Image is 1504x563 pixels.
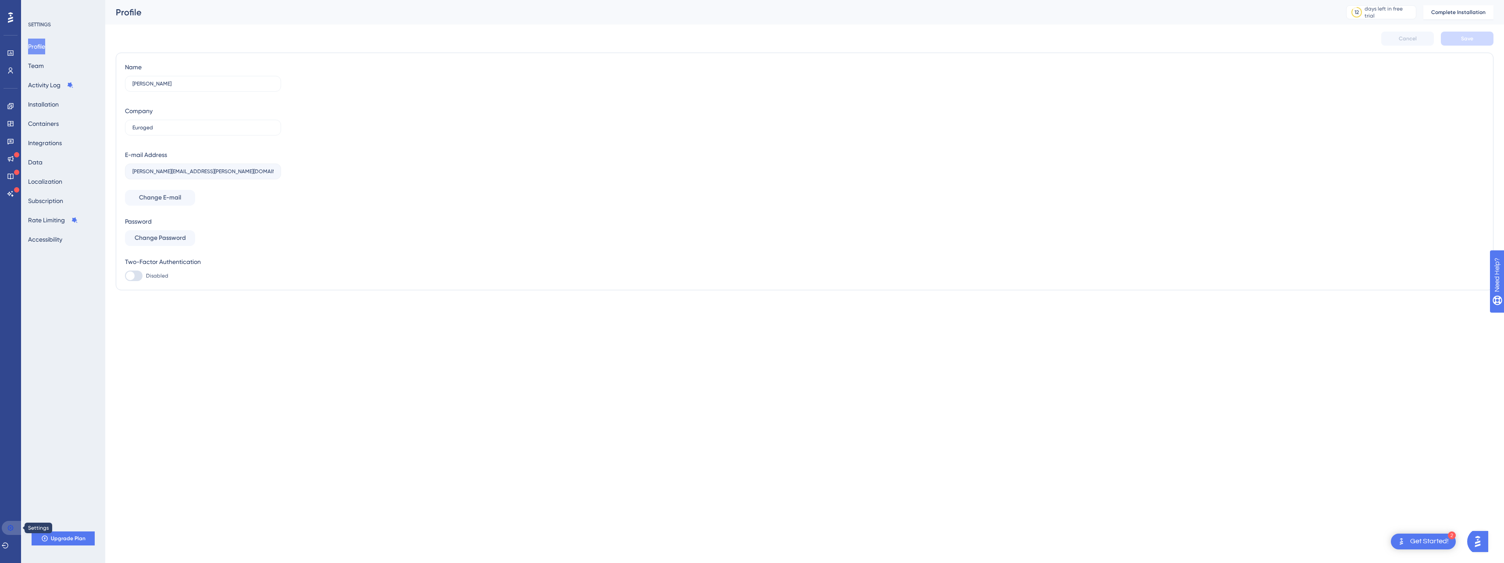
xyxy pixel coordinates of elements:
[1381,32,1434,46] button: Cancel
[1399,35,1417,42] span: Cancel
[146,272,168,279] span: Disabled
[1391,534,1456,549] div: Open Get Started! checklist, remaining modules: 2
[28,96,59,112] button: Installation
[125,62,142,72] div: Name
[28,135,62,151] button: Integrations
[1441,32,1493,46] button: Save
[125,257,281,267] div: Two-Factor Authentication
[125,150,167,160] div: E-mail Address
[28,21,99,28] div: SETTINGS
[1410,537,1449,546] div: Get Started!
[32,531,95,545] button: Upgrade Plan
[28,212,78,228] button: Rate Limiting
[1467,528,1493,555] iframe: UserGuiding AI Assistant Launcher
[28,232,62,247] button: Accessibility
[1365,5,1413,19] div: days left in free trial
[28,39,45,54] button: Profile
[132,81,274,87] input: Name Surname
[132,125,274,131] input: Company Name
[28,174,62,189] button: Localization
[1396,536,1407,547] img: launcher-image-alternative-text
[125,230,195,246] button: Change Password
[28,77,74,93] button: Activity Log
[135,233,186,243] span: Change Password
[1423,5,1493,19] button: Complete Installation
[125,190,195,206] button: Change E-mail
[1354,9,1359,16] div: 12
[1461,35,1473,42] span: Save
[125,216,281,227] div: Password
[21,2,55,13] span: Need Help?
[125,106,153,116] div: Company
[1431,9,1486,16] span: Complete Installation
[28,116,59,132] button: Containers
[139,192,181,203] span: Change E-mail
[51,535,86,542] span: Upgrade Plan
[28,193,63,209] button: Subscription
[116,6,1324,18] div: Profile
[28,58,44,74] button: Team
[132,168,274,175] input: E-mail Address
[28,154,43,170] button: Data
[1448,531,1456,539] div: 2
